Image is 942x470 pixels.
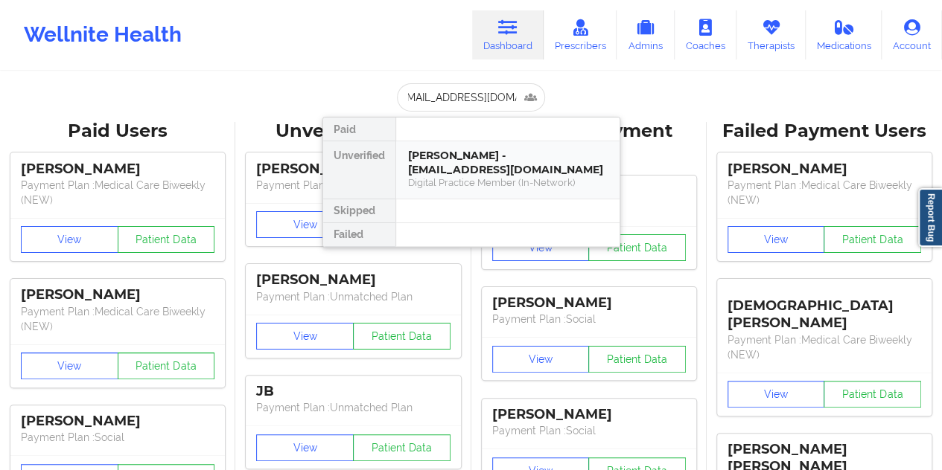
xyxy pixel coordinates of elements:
[824,226,921,253] button: Patient Data
[353,323,451,350] button: Patient Data
[21,286,214,303] div: [PERSON_NAME]
[21,178,214,207] p: Payment Plan : Medical Care Biweekly (NEW)
[492,423,686,438] p: Payment Plan : Social
[728,161,921,178] div: [PERSON_NAME]
[21,352,118,379] button: View
[728,286,921,332] div: [DEMOGRAPHIC_DATA][PERSON_NAME]
[323,199,395,223] div: Skipped
[246,120,460,143] div: Unverified Users
[728,178,921,207] p: Payment Plan : Medical Care Biweekly (NEW)
[717,120,932,143] div: Failed Payment Users
[736,10,806,59] a: Therapists
[256,434,354,461] button: View
[10,120,225,143] div: Paid Users
[21,413,214,430] div: [PERSON_NAME]
[472,10,544,59] a: Dashboard
[588,346,686,373] button: Patient Data
[21,430,214,445] p: Payment Plan : Social
[118,352,215,379] button: Patient Data
[323,141,395,199] div: Unverified
[256,400,450,415] p: Payment Plan : Unmatched Plan
[492,294,686,312] div: [PERSON_NAME]
[21,226,118,253] button: View
[323,223,395,247] div: Failed
[256,271,450,289] div: [PERSON_NAME]
[728,332,921,362] p: Payment Plan : Medical Care Biweekly (NEW)
[492,346,590,373] button: View
[323,117,395,141] div: Paid
[21,161,214,178] div: [PERSON_NAME]
[256,211,354,238] button: View
[118,226,215,253] button: Patient Data
[588,234,686,261] button: Patient Data
[256,323,354,350] button: View
[21,304,214,334] p: Payment Plan : Medical Care Biweekly (NEW)
[544,10,617,59] a: Prescribers
[353,434,451,461] button: Patient Data
[408,176,608,189] div: Digital Practice Member (In-Network)
[492,312,686,326] p: Payment Plan : Social
[256,383,450,400] div: JB
[492,234,590,261] button: View
[728,381,825,408] button: View
[728,226,825,253] button: View
[918,188,942,247] a: Report Bug
[882,10,942,59] a: Account
[617,10,675,59] a: Admins
[256,178,450,193] p: Payment Plan : Unmatched Plan
[806,10,882,59] a: Medications
[256,161,450,178] div: [PERSON_NAME]
[675,10,736,59] a: Coaches
[824,381,921,408] button: Patient Data
[256,289,450,304] p: Payment Plan : Unmatched Plan
[492,406,686,423] div: [PERSON_NAME]
[408,149,608,176] div: [PERSON_NAME] - [EMAIL_ADDRESS][DOMAIN_NAME]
